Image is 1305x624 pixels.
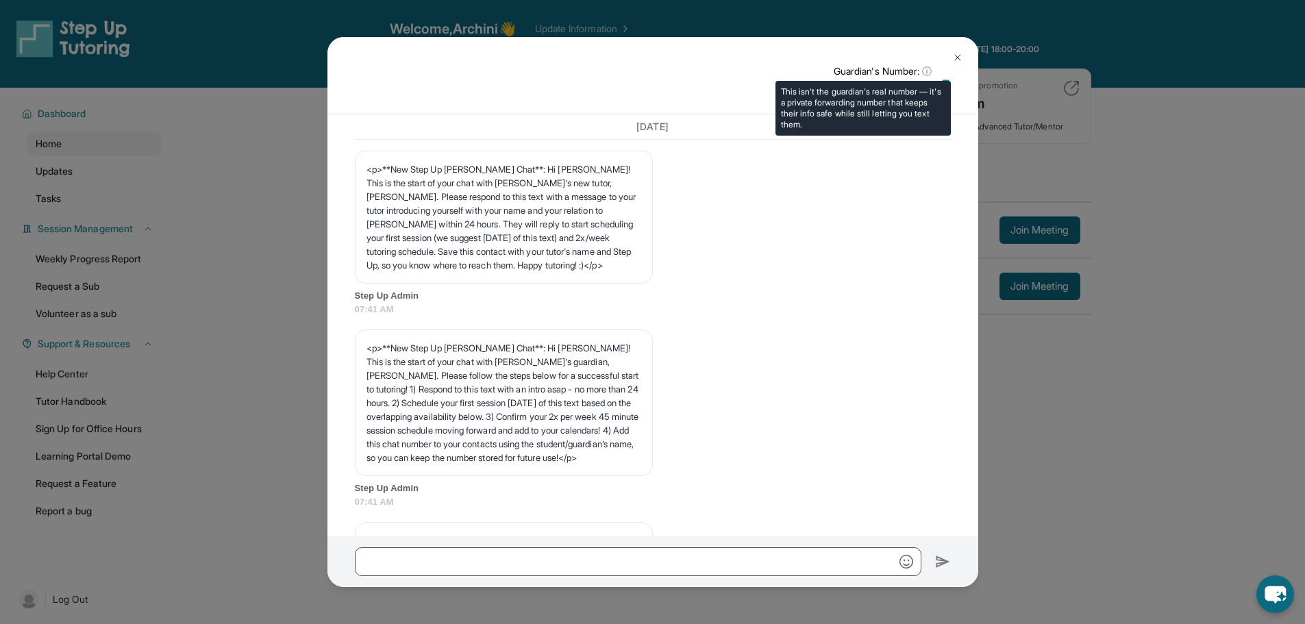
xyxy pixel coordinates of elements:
button: chat-button [1256,575,1294,613]
span: 07:41 AM [355,495,951,509]
p: <p>**New Step Up [PERSON_NAME] Chat**: Hi [PERSON_NAME]! This is the start of your chat with [PER... [366,162,641,272]
img: Emoji [899,555,913,569]
span: Step Up Admin [355,289,951,303]
h3: [DATE] [355,120,951,134]
div: This isn't the guardian's real number — it's a private forwarding number that keeps their info sa... [775,81,951,136]
img: Close Icon [952,52,963,63]
p: <p>This chat is only meant for communication between the tutor and guardian. You will not be able... [366,534,641,588]
p: <p>**New Step Up [PERSON_NAME] Chat**: Hi [PERSON_NAME]! This is the start of your chat with [PER... [366,341,641,464]
img: Copy Icon [939,79,951,91]
img: Send icon [935,553,951,570]
span: ⓘ [922,64,932,78]
p: Copy Meeting Invitation [834,78,951,92]
p: Guardian's Number: [834,64,951,78]
span: Step Up Admin [355,482,951,495]
span: 07:41 AM [355,303,951,316]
